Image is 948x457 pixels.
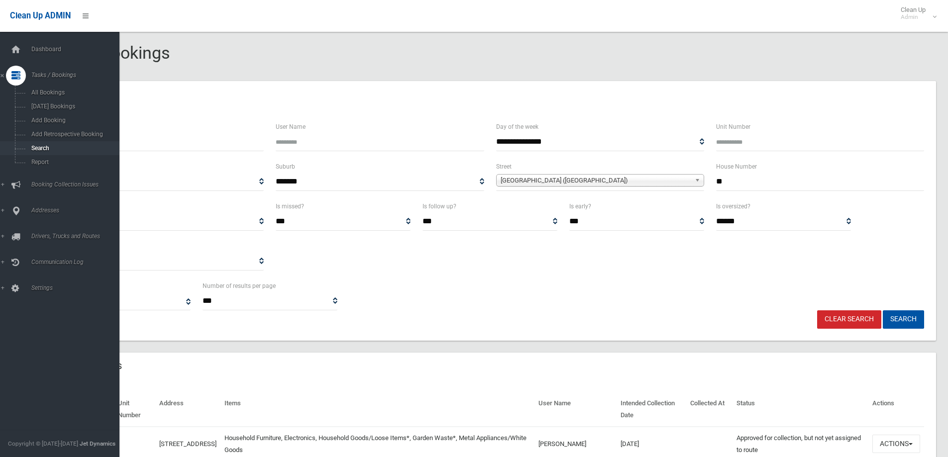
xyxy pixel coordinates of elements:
[716,161,757,172] label: House Number
[28,181,127,188] span: Booking Collection Issues
[501,175,691,186] span: [GEOGRAPHIC_DATA] ([GEOGRAPHIC_DATA])
[28,233,127,240] span: Drivers, Trucks and Routes
[276,161,295,172] label: Suburb
[716,121,750,132] label: Unit Number
[896,6,936,21] span: Clean Up
[686,392,733,427] th: Collected At
[872,435,920,453] button: Actions
[716,201,750,212] label: Is oversized?
[617,392,686,427] th: Intended Collection Date
[28,159,118,166] span: Report
[28,103,118,110] span: [DATE] Bookings
[28,117,118,124] span: Add Booking
[159,440,216,448] a: [STREET_ADDRESS]
[28,89,118,96] span: All Bookings
[28,131,118,138] span: Add Retrospective Booking
[28,72,127,79] span: Tasks / Bookings
[28,207,127,214] span: Addresses
[868,392,924,427] th: Actions
[220,392,534,427] th: Items
[496,161,512,172] label: Street
[496,121,538,132] label: Day of the week
[8,440,78,447] span: Copyright © [DATE]-[DATE]
[276,201,304,212] label: Is missed?
[276,121,306,132] label: User Name
[534,392,617,427] th: User Name
[28,145,118,152] span: Search
[80,440,115,447] strong: Jet Dynamics
[28,284,127,291] span: Settings
[155,392,220,427] th: Address
[817,310,881,329] a: Clear Search
[422,201,456,212] label: Is follow up?
[114,392,156,427] th: Unit Number
[203,280,276,291] label: Number of results per page
[10,11,71,20] span: Clean Up ADMIN
[901,13,926,21] small: Admin
[28,259,127,266] span: Communication Log
[569,201,591,212] label: Is early?
[883,310,924,329] button: Search
[733,392,868,427] th: Status
[28,46,127,53] span: Dashboard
